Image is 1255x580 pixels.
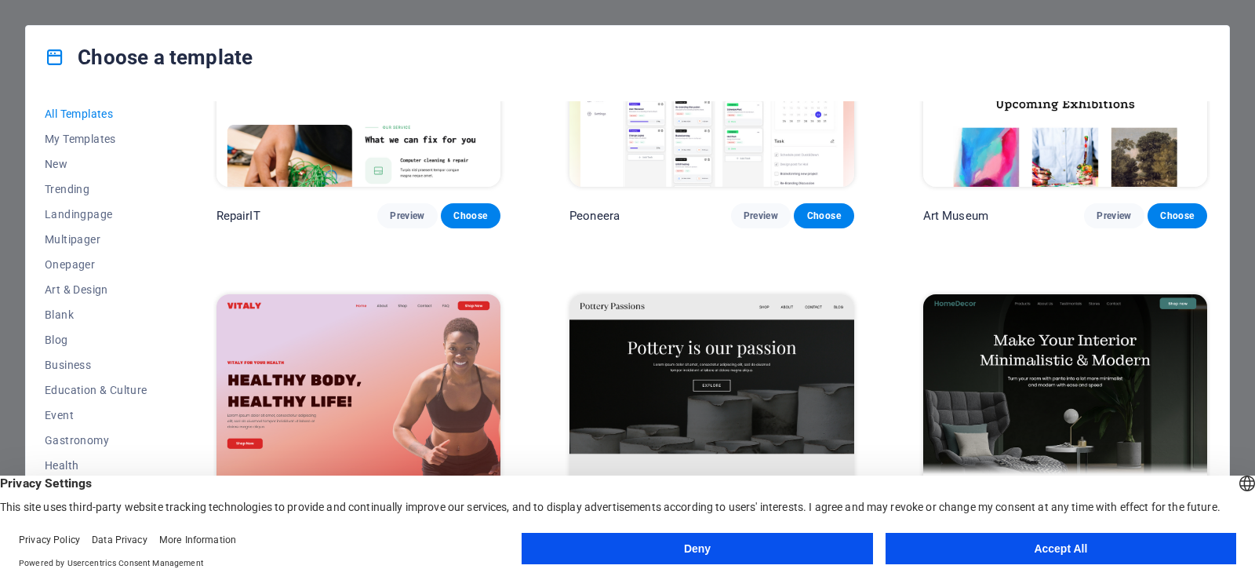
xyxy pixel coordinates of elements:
span: Choose [453,210,488,222]
img: Home Decor [923,294,1207,556]
button: Education & Culture [45,378,147,403]
p: Art Museum [923,208,988,224]
span: Art & Design [45,283,147,296]
button: Blog [45,327,147,352]
span: Event [45,409,147,421]
button: Event [45,403,147,428]
button: New [45,151,147,177]
button: Choose [794,203,853,228]
button: Health [45,453,147,478]
span: Preview [1097,210,1131,222]
button: Preview [731,203,791,228]
button: Choose [441,203,500,228]
span: Choose [1160,210,1195,222]
span: Multipager [45,233,147,246]
span: Choose [806,210,841,222]
span: Onepager [45,258,147,271]
button: Gastronomy [45,428,147,453]
button: Preview [377,203,437,228]
button: Multipager [45,227,147,252]
button: My Templates [45,126,147,151]
span: Blank [45,308,147,321]
button: Landingpage [45,202,147,227]
img: Pottery Passions [569,294,853,556]
span: Business [45,359,147,371]
span: Trending [45,183,147,195]
p: RepairIT [216,208,260,224]
span: Gastronomy [45,434,147,447]
button: Art & Design [45,277,147,302]
button: Blank [45,302,147,327]
button: Preview [1084,203,1144,228]
img: Vitaly [216,294,500,556]
button: Trending [45,177,147,202]
button: Business [45,352,147,378]
span: Education & Culture [45,384,147,396]
span: Preview [744,210,778,222]
p: Peoneera [569,208,620,224]
span: Health [45,459,147,472]
span: All Templates [45,108,147,120]
span: Landingpage [45,208,147,221]
span: Blog [45,334,147,346]
button: Choose [1148,203,1207,228]
span: My Templates [45,133,147,145]
button: All Templates [45,101,147,126]
span: Preview [390,210,424,222]
button: Onepager [45,252,147,277]
span: New [45,158,147,170]
h4: Choose a template [45,45,253,70]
